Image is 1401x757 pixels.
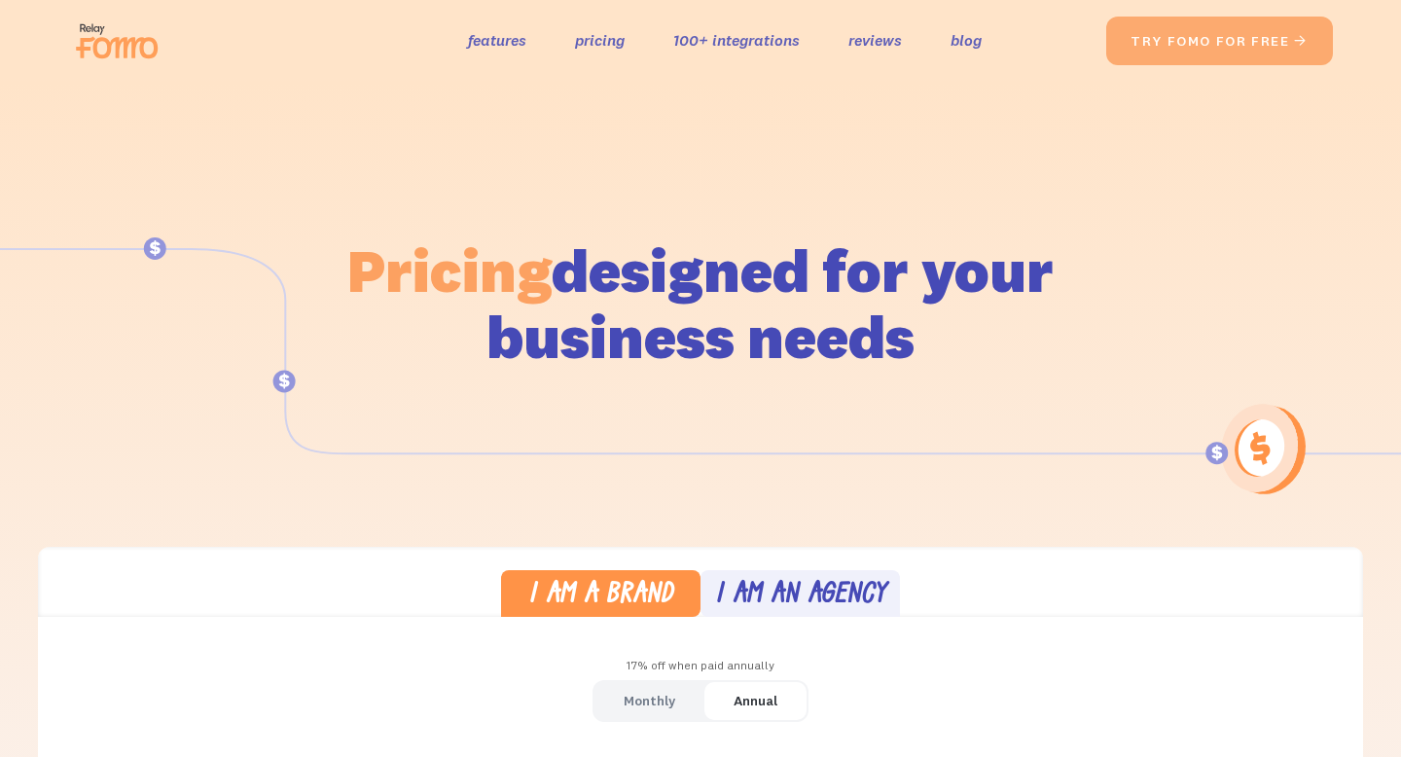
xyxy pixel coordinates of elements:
a: try fomo for free [1106,17,1333,65]
a: 100+ integrations [673,26,800,54]
a: pricing [575,26,625,54]
a: features [468,26,526,54]
a: reviews [848,26,902,54]
div: Annual [734,687,777,715]
div: Monthly [624,687,675,715]
span:  [1293,32,1309,50]
span: Pricing [347,233,552,307]
h1: designed for your business needs [346,237,1055,370]
div: I am an agency [715,582,886,610]
div: 17% off when paid annually [38,652,1363,680]
div: I am a brand [528,582,673,610]
a: blog [951,26,982,54]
